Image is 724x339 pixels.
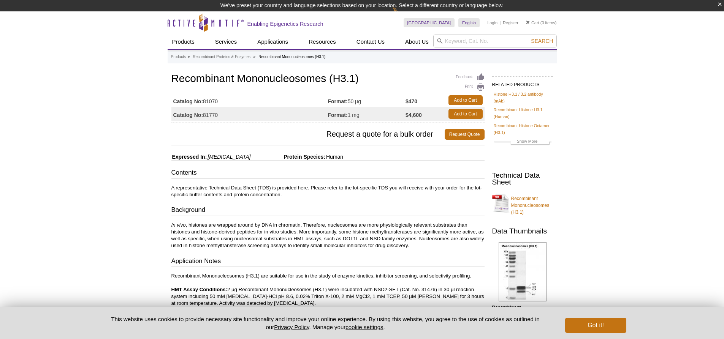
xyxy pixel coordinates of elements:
span: Protein Species: [252,154,325,160]
img: Recombinant Mononucleosomes (H3.1) SDS-PAGE gel [499,242,547,301]
i: In vivo [171,222,186,228]
p: (Click to enlarge and view details) [492,304,553,338]
h2: Technical Data Sheet [492,172,553,186]
a: Add to Cart [448,95,483,105]
td: 1 mg [328,107,406,121]
b: HMT Assay Conditions: [171,287,228,292]
b: Recombinant Mononucleosomes (H3.1) SDS-PAGE gel [492,305,547,324]
a: Applications [253,35,293,49]
strong: Catalog No: [173,112,203,118]
a: Add to Cart [448,109,483,119]
span: Request a quote for a bulk order [171,129,445,140]
strong: $470 [406,98,417,105]
a: Products [171,54,186,60]
i: [MEDICAL_DATA] [208,154,250,160]
h3: Application Notes [171,257,485,267]
button: Search [529,38,555,44]
span: Expressed In: [171,154,207,160]
a: Cart [526,20,539,25]
h2: Enabling Epigenetics Research [247,20,323,27]
td: 81070 [171,93,328,107]
a: Contact Us [352,35,389,49]
p: This website uses cookies to provide necessary site functionality and improve your online experie... [98,315,553,331]
a: Privacy Policy [274,324,309,330]
a: Services [211,35,242,49]
h2: RELATED PRODUCTS [492,76,553,90]
a: Recombinant Mononucleosomes (H3.1) [492,191,553,216]
a: Register [503,20,518,25]
span: Search [531,38,553,44]
h3: Background [171,205,485,216]
button: cookie settings [345,324,383,330]
p: Recombinant Mononucleosomes (H3.1) are suitable for use in the study of enzyme kinetics, inhibito... [171,273,485,307]
img: Change Here [393,6,413,24]
h3: Contents [171,168,485,179]
a: Recombinant Histone Octamer (H3.1) [494,122,551,136]
a: Recombinant Proteins & Enzymes [193,54,250,60]
a: English [458,18,480,27]
a: Histone H3.1 / 3.2 antibody (mAb) [494,91,551,104]
a: Show More [494,138,551,147]
a: Resources [304,35,341,49]
strong: Format: [328,98,348,105]
p: , histones are wrapped around by DNA in chromatin. Therefore, nucleosomes are more physiologicall... [171,222,485,249]
button: Got it! [565,318,626,333]
p: A representative Technical Data Sheet (TDS) is provided here. Please refer to the lot-specific TD... [171,184,485,198]
a: Request Quote [445,129,485,140]
a: [GEOGRAPHIC_DATA] [404,18,455,27]
input: Keyword, Cat. No. [433,35,557,47]
a: Login [487,20,497,25]
li: | [500,18,501,27]
td: 50 µg [328,93,406,107]
li: » [188,55,190,59]
strong: Format: [328,112,348,118]
strong: $4,600 [406,112,422,118]
span: Human [325,154,343,160]
td: 81770 [171,107,328,121]
li: Recombinant Mononucleosomes (H3.1) [258,55,325,59]
strong: Catalog No: [173,98,203,105]
a: Feedback [456,73,485,81]
li: (0 items) [526,18,557,27]
a: Products [168,35,199,49]
li: » [253,55,256,59]
img: Your Cart [526,20,529,24]
h2: Data Thumbnails [492,228,553,235]
a: About Us [401,35,433,49]
h1: Recombinant Mononucleosomes (H3.1) [171,73,485,86]
a: Recombinant Histone H3.1 (Human) [494,106,551,120]
a: Print [456,83,485,91]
